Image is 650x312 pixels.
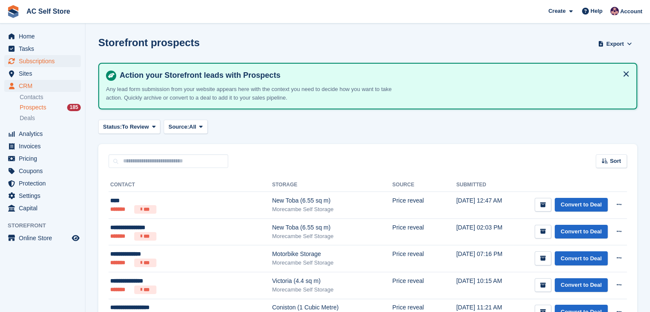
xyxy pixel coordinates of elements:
[272,303,392,312] div: Coniston (1 Cubic Metre)
[620,7,642,16] span: Account
[19,202,70,214] span: Capital
[19,30,70,42] span: Home
[4,190,81,202] a: menu
[4,128,81,140] a: menu
[4,68,81,79] a: menu
[164,120,208,134] button: Source: All
[4,140,81,152] a: menu
[392,178,456,192] th: Source
[555,198,608,212] a: Convert to Deal
[4,165,81,177] a: menu
[20,114,81,123] a: Deals
[71,233,81,243] a: Preview store
[7,5,20,18] img: stora-icon-8386f47178a22dfd0bd8f6a31ec36ba5ce8667c1dd55bd0f319d3a0aa187defe.svg
[272,250,392,259] div: Motorbike Storage
[19,128,70,140] span: Analytics
[272,277,392,286] div: Victoria (4.4 sq m)
[4,153,81,165] a: menu
[19,140,70,152] span: Invoices
[272,286,392,294] div: Morecambe Self Storage
[168,123,189,131] span: Source:
[555,278,608,292] a: Convert to Deal
[19,190,70,202] span: Settings
[456,178,513,192] th: Submitted
[4,30,81,42] a: menu
[4,55,81,67] a: menu
[4,43,81,55] a: menu
[591,7,603,15] span: Help
[272,259,392,267] div: Morecambe Self Storage
[392,218,456,245] td: Price reveal
[122,123,149,131] span: To Review
[555,225,608,239] a: Convert to Deal
[272,205,392,214] div: Morecambe Self Storage
[19,55,70,67] span: Subscriptions
[392,245,456,272] td: Price reveal
[392,272,456,299] td: Price reveal
[106,85,405,102] p: Any lead form submission from your website appears here with the context you need to decide how y...
[272,178,392,192] th: Storage
[20,93,81,101] a: Contacts
[20,103,46,112] span: Prospects
[19,177,70,189] span: Protection
[19,165,70,177] span: Coupons
[4,232,81,244] a: menu
[272,232,392,241] div: Morecambe Self Storage
[555,251,608,265] a: Convert to Deal
[19,68,70,79] span: Sites
[116,71,629,80] h4: Action your Storefront leads with Prospects
[23,4,74,18] a: AC Self Store
[109,178,272,192] th: Contact
[19,153,70,165] span: Pricing
[4,80,81,92] a: menu
[98,120,160,134] button: Status: To Review
[456,218,513,245] td: [DATE] 02:03 PM
[98,37,200,48] h1: Storefront prospects
[456,272,513,299] td: [DATE] 10:15 AM
[19,232,70,244] span: Online Store
[4,177,81,189] a: menu
[272,196,392,205] div: New Toba (6.55 sq m)
[8,221,85,230] span: Storefront
[610,157,621,165] span: Sort
[596,37,634,51] button: Export
[20,114,35,122] span: Deals
[392,192,456,219] td: Price reveal
[456,192,513,219] td: [DATE] 12:47 AM
[4,202,81,214] a: menu
[610,7,619,15] img: Ted Cox
[606,40,624,48] span: Export
[67,104,81,111] div: 185
[272,223,392,232] div: New Toba (6.55 sq m)
[189,123,197,131] span: All
[20,103,81,112] a: Prospects 185
[103,123,122,131] span: Status:
[456,245,513,272] td: [DATE] 07:16 PM
[19,43,70,55] span: Tasks
[19,80,70,92] span: CRM
[548,7,565,15] span: Create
